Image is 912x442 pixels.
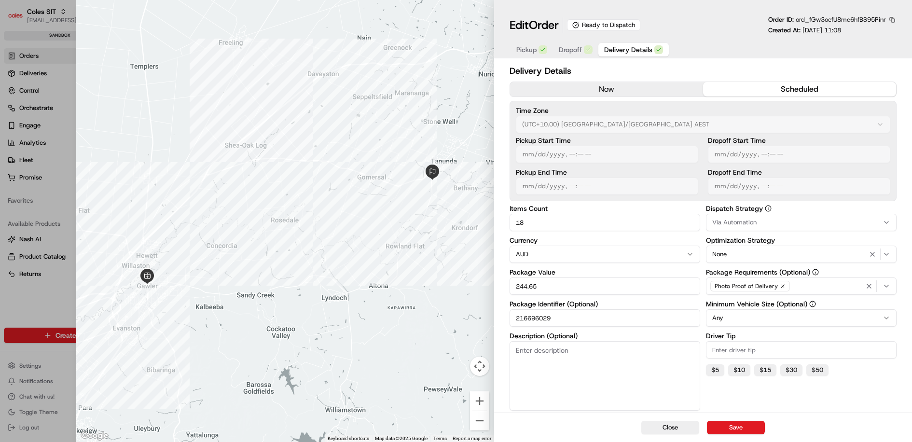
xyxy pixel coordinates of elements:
[516,137,698,144] label: Pickup Start Time
[706,205,897,212] label: Dispatch Strategy
[79,429,111,442] img: Google
[510,277,700,295] input: Enter package value
[703,82,896,97] button: scheduled
[82,140,89,148] div: 💻
[10,140,17,148] div: 📗
[706,246,897,263] button: None
[470,411,489,430] button: Zoom out
[510,205,700,212] label: Items Count
[10,9,29,28] img: Nash
[708,137,890,144] label: Dropoff Start Time
[706,269,897,276] label: Package Requirements (Optional)
[765,205,772,212] button: Dispatch Strategy
[728,364,750,376] button: $10
[706,364,724,376] button: $5
[19,139,74,149] span: Knowledge Base
[510,82,703,97] button: now
[510,64,897,78] h2: Delivery Details
[516,45,537,55] span: Pickup
[433,436,447,441] a: Terms (opens in new tab)
[91,139,155,149] span: API Documentation
[715,282,778,290] span: Photo Proof of Delivery
[510,237,700,244] label: Currency
[802,26,841,34] span: [DATE] 11:08
[809,301,816,307] button: Minimum Vehicle Size (Optional)
[706,277,897,295] button: Photo Proof of Delivery
[510,332,700,339] label: Description (Optional)
[641,421,699,434] button: Close
[79,429,111,442] a: Open this area in Google Maps (opens a new window)
[453,436,491,441] a: Report a map error
[510,269,700,276] label: Package Value
[768,26,841,35] p: Created At:
[706,237,897,244] label: Optimization Strategy
[708,169,890,176] label: Dropoff End Time
[510,214,700,231] input: Enter items count
[10,92,27,109] img: 1736555255976-a54dd68f-1ca7-489b-9aae-adbdc363a1c4
[806,364,829,376] button: $50
[510,301,700,307] label: Package Identifier (Optional)
[707,421,765,434] button: Save
[712,250,727,259] span: None
[96,163,117,170] span: Pylon
[68,163,117,170] a: Powered byPylon
[6,136,78,153] a: 📗Knowledge Base
[33,92,158,101] div: Start new chat
[164,95,176,106] button: Start new chat
[25,62,174,72] input: Got a question? Start typing here...
[510,309,700,327] input: Enter package identifier
[706,214,897,231] button: Via Automation
[375,436,428,441] span: Map data ©2025 Google
[33,101,122,109] div: We're available if you need us!
[559,45,582,55] span: Dropoff
[516,107,890,114] label: Time Zone
[706,301,897,307] label: Minimum Vehicle Size (Optional)
[780,364,802,376] button: $30
[516,169,698,176] label: Pickup End Time
[768,15,886,24] p: Order ID:
[328,435,369,442] button: Keyboard shortcuts
[706,332,897,339] label: Driver Tip
[706,341,897,359] input: Enter driver tip
[510,17,559,33] h1: Edit
[470,357,489,376] button: Map camera controls
[712,218,757,227] span: Via Automation
[796,15,886,24] span: ord_fGw3oefU8mc6hfBS95Pinr
[604,45,652,55] span: Delivery Details
[754,364,776,376] button: $15
[78,136,159,153] a: 💻API Documentation
[812,269,819,276] button: Package Requirements (Optional)
[567,19,640,31] div: Ready to Dispatch
[10,38,176,54] p: Welcome 👋
[529,17,559,33] span: Order
[470,391,489,411] button: Zoom in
